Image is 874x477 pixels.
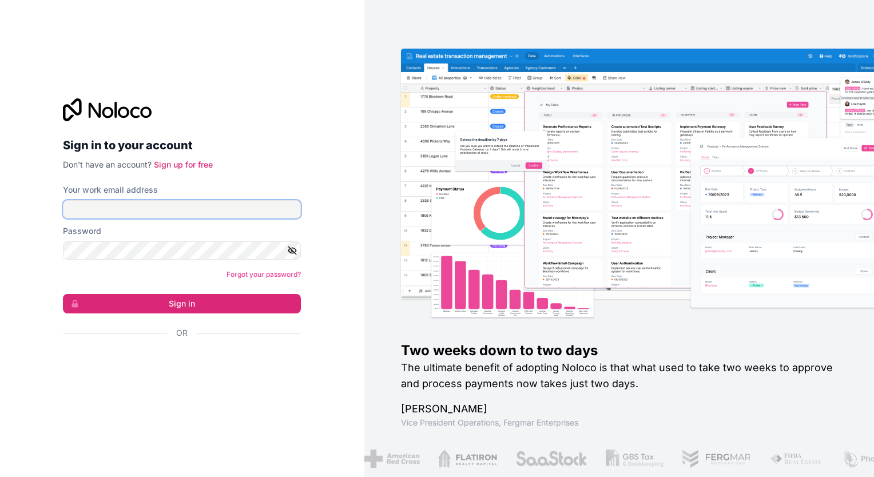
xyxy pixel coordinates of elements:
input: Email address [63,200,301,218]
label: Your work email address [63,184,158,196]
h1: Vice President Operations , Fergmar Enterprises [401,417,837,428]
label: Password [63,225,101,237]
img: /assets/american-red-cross-BAupjrZR.png [364,450,420,468]
img: /assets/fiera-fwj2N5v4.png [770,450,824,468]
span: Or [176,327,188,339]
h1: [PERSON_NAME] [401,401,837,417]
h1: Two weeks down to two days [401,341,837,360]
a: Forgot your password? [227,270,301,279]
h2: The ultimate benefit of adopting Noloco is that what used to take two weeks to approve and proces... [401,360,837,392]
input: Password [63,241,301,260]
img: /assets/flatiron-C8eUkumj.png [438,450,498,468]
img: /assets/saastock-C6Zbiodz.png [515,450,587,468]
img: /assets/fergmar-CudnrXN5.png [682,450,752,468]
span: Don't have an account? [63,160,152,169]
h2: Sign in to your account [63,135,301,156]
img: /assets/gbstax-C-GtDUiK.png [606,450,664,468]
a: Sign up for free [154,160,213,169]
button: Sign in [63,294,301,313]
